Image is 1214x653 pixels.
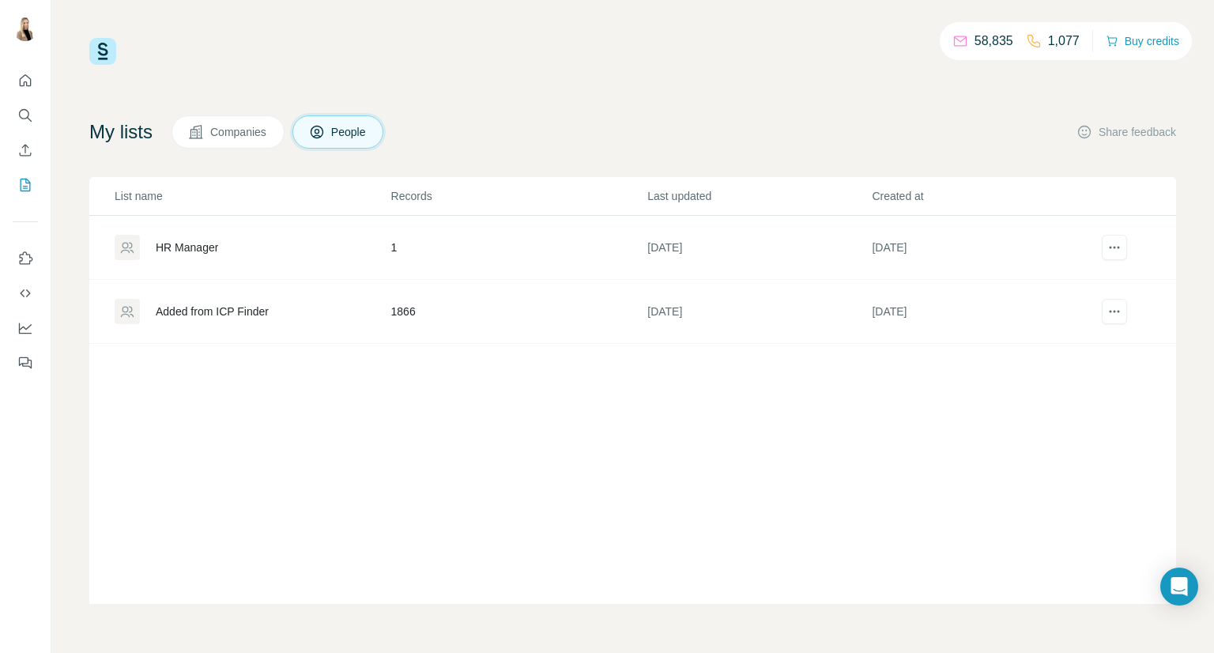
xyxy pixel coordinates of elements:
[13,349,38,377] button: Feedback
[13,314,38,342] button: Dashboard
[89,38,116,65] img: Surfe Logo
[156,304,269,319] div: Added from ICP Finder
[210,124,268,140] span: Companies
[871,216,1095,280] td: [DATE]
[13,171,38,199] button: My lists
[1160,568,1198,606] div: Open Intercom Messenger
[13,279,38,308] button: Use Surfe API
[89,119,153,145] h4: My lists
[115,188,390,204] p: List name
[1106,30,1179,52] button: Buy credits
[647,280,871,344] td: [DATE]
[390,280,647,344] td: 1866
[391,188,647,204] p: Records
[975,32,1013,51] p: 58,835
[647,188,870,204] p: Last updated
[156,240,218,255] div: HR Manager
[1102,235,1127,260] button: actions
[1076,124,1176,140] button: Share feedback
[1048,32,1080,51] p: 1,077
[647,216,871,280] td: [DATE]
[331,124,368,140] span: People
[13,66,38,95] button: Quick start
[13,101,38,130] button: Search
[13,16,38,41] img: Avatar
[1102,299,1127,324] button: actions
[13,244,38,273] button: Use Surfe on LinkedIn
[872,188,1095,204] p: Created at
[390,216,647,280] td: 1
[871,280,1095,344] td: [DATE]
[13,136,38,164] button: Enrich CSV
